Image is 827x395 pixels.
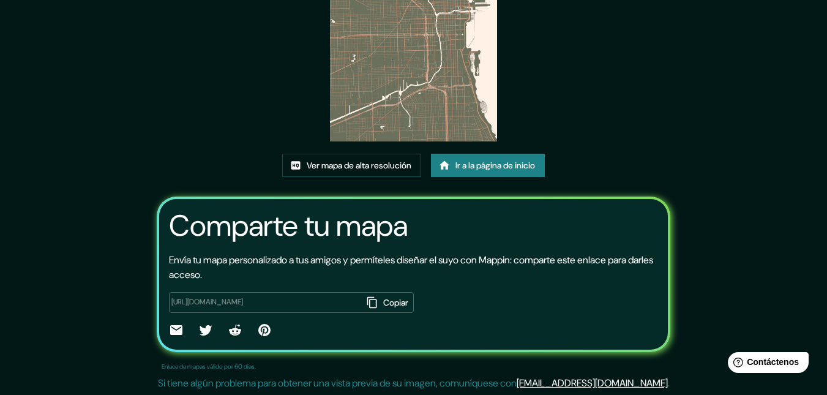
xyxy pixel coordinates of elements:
[718,347,814,382] iframe: Lanzador de widgets de ayuda
[307,160,411,171] font: Ver mapa de alta resolución
[668,377,670,389] font: .
[158,377,517,389] font: Si tiene algún problema para obtener una vista previa de su imagen, comuníquese con
[455,160,535,171] font: Ir a la página de inicio
[169,206,408,245] font: Comparte tu mapa
[431,154,545,177] a: Ir a la página de inicio
[169,254,653,281] font: Envía tu mapa personalizado a tus amigos y permíteles diseñar el suyo con Mappin: comparte este e...
[517,377,668,389] a: [EMAIL_ADDRESS][DOMAIN_NAME]
[383,297,408,308] font: Copiar
[282,154,421,177] a: Ver mapa de alta resolución
[363,292,414,313] button: Copiar
[162,363,256,371] font: Enlace de mapas válido por 60 días.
